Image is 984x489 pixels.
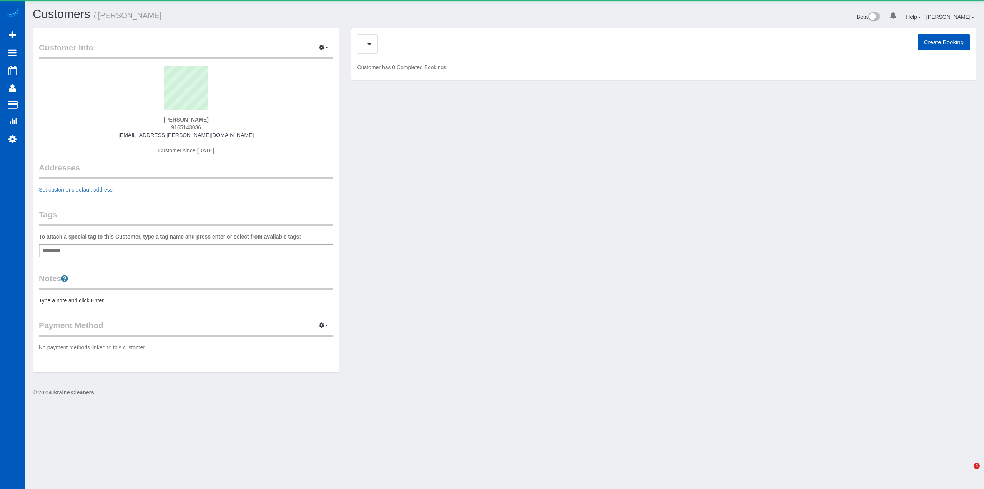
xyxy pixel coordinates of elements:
[39,344,333,351] p: No payment methods linked to this customer.
[94,11,162,20] small: / [PERSON_NAME]
[33,389,976,396] div: © 2025
[39,187,113,193] a: Set customer's default address
[958,463,976,481] iframe: Intercom live chat
[926,14,974,20] a: [PERSON_NAME]
[857,14,881,20] a: Beta
[974,463,980,469] span: 4
[158,147,214,154] span: Customer since [DATE]
[357,63,970,71] p: Customer has 0 Completed Bookings
[39,297,333,304] pre: Type a note and click Enter
[906,14,921,20] a: Help
[39,209,333,226] legend: Tags
[39,233,301,240] label: To attach a special tag to this Customer, type a tag name and press enter or select from availabl...
[5,8,20,18] img: Automaid Logo
[918,34,970,50] button: Create Booking
[39,42,333,59] legend: Customer Info
[39,273,333,290] legend: Notes
[118,132,254,138] a: [EMAIL_ADDRESS][PERSON_NAME][DOMAIN_NAME]
[868,12,880,22] img: New interface
[50,389,94,396] strong: Ukraine Cleaners
[39,320,333,337] legend: Payment Method
[163,117,208,123] strong: [PERSON_NAME]
[171,124,201,130] span: 9165143036
[33,7,90,21] a: Customers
